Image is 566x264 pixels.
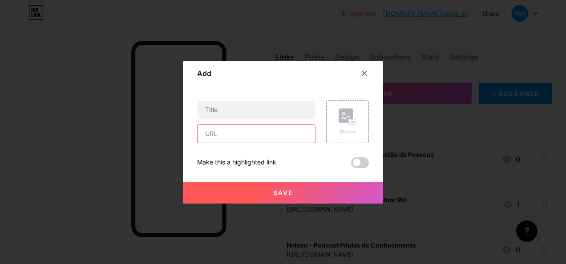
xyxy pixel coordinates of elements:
[273,189,293,196] span: Save
[198,101,315,119] input: Title
[197,157,276,168] div: Make this a highlighted link
[339,128,356,135] div: Picture
[198,125,315,143] input: URL
[183,182,383,204] button: Save
[197,68,211,79] div: Add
